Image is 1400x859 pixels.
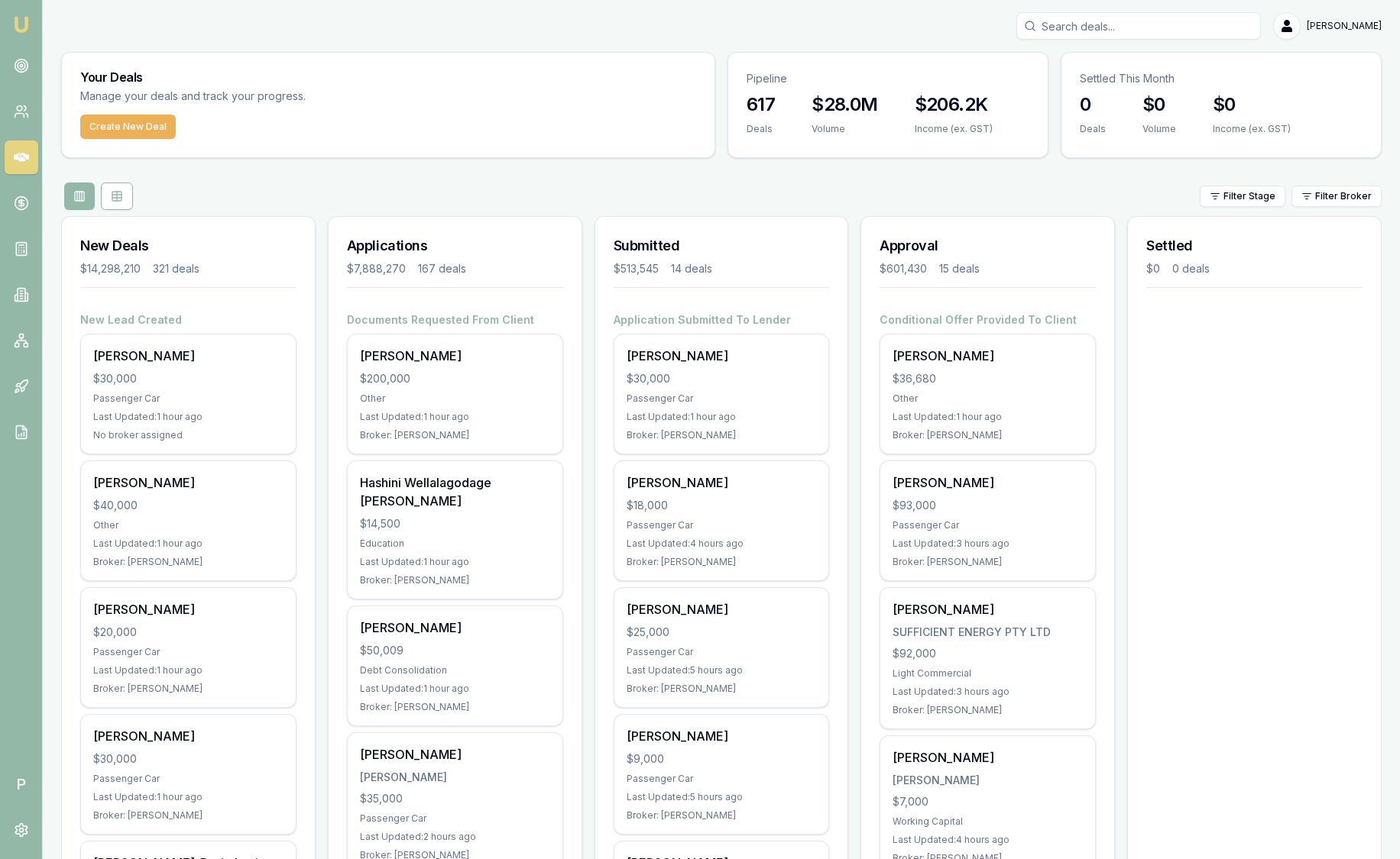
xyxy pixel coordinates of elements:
div: Debt Consolidation [360,664,550,677]
span: P [5,767,38,801]
h4: Documents Requested From Client [347,312,563,328]
div: Last Updated: 1 hour ago [627,411,817,423]
div: Light Commercial [893,667,1083,680]
div: $36,680 [893,371,1083,386]
div: Last Updated: 4 hours ago [627,538,817,550]
div: Broker: [PERSON_NAME] [93,809,284,822]
div: $14,500 [360,516,550,531]
div: 15 deals [939,261,980,276]
div: [PERSON_NAME] [93,600,284,618]
div: [PERSON_NAME] [360,347,550,365]
div: [PERSON_NAME] [93,727,284,745]
div: Last Updated: 1 hour ago [360,556,550,568]
div: Other [360,392,550,405]
div: Last Updated: 1 hour ago [360,683,550,695]
div: Broker: [PERSON_NAME] [627,809,817,822]
div: Passenger Car [627,519,817,531]
div: Income (ex. GST) [1213,123,1291,135]
div: [PERSON_NAME] [627,727,817,745]
span: [PERSON_NAME] [1307,20,1382,32]
div: Broker: [PERSON_NAME] [627,683,817,695]
div: $9,000 [627,751,817,767]
div: $18,000 [627,498,817,513]
div: Broker: [PERSON_NAME] [627,556,817,568]
div: $513,545 [614,261,659,276]
button: Filter Stage [1200,186,1285,207]
div: No broker assigned [93,429,284,441]
div: Last Updated: 1 hour ago [93,538,284,550]
p: Manage your deals and track your progress. [80,88,472,105]
h3: New Deals [80,235,297,257]
h4: New Lead Created [80,312,297,328]
div: Broker: [PERSON_NAME] [360,429,550,441]
div: Last Updated: 2 hours ago [360,831,550,843]
div: $25,000 [627,625,817,640]
h4: Application Submitted To Lender [614,312,830,328]
div: Passenger Car [627,773,817,785]
div: 14 deals [671,261,712,276]
h3: Settled [1146,235,1363,257]
div: [PERSON_NAME] [93,347,284,365]
div: $601,430 [880,261,927,276]
div: [PERSON_NAME] [627,600,817,618]
div: [PERSON_NAME] [627,347,817,365]
div: Passenger Car [893,519,1083,531]
div: 321 deals [153,261,199,276]
div: $30,000 [627,371,817,386]
div: Broker: [PERSON_NAME] [360,574,550,586]
div: [PERSON_NAME] [627,473,817,492]
div: Last Updated: 1 hour ago [93,664,284,677]
div: Passenger Car [93,646,284,658]
div: [PERSON_NAME] [893,600,1083,618]
div: [PERSON_NAME] [360,770,550,785]
div: $30,000 [93,371,284,386]
div: $40,000 [93,498,284,513]
div: Last Updated: 3 hours ago [893,686,1083,698]
div: Last Updated: 3 hours ago [893,538,1083,550]
div: Passenger Car [93,773,284,785]
div: $93,000 [893,498,1083,513]
h3: Your Deals [80,71,696,83]
div: $30,000 [93,751,284,767]
div: Other [893,392,1083,405]
div: [PERSON_NAME] [893,748,1083,767]
div: $7,888,270 [347,261,406,276]
div: Passenger Car [627,392,817,405]
div: Last Updated: 1 hour ago [893,411,1083,423]
h3: Submitted [614,235,830,257]
h3: 617 [747,92,775,117]
div: Broker: [PERSON_NAME] [893,556,1083,568]
div: Broker: [PERSON_NAME] [627,429,817,441]
div: [PERSON_NAME] [893,473,1083,492]
div: Broker: [PERSON_NAME] [93,556,284,568]
div: [PERSON_NAME] [893,347,1083,365]
div: Passenger Car [93,392,284,405]
div: $14,298,210 [80,261,141,276]
h3: Applications [347,235,563,257]
div: $0 [1146,261,1160,276]
div: Last Updated: 5 hours ago [627,791,817,803]
div: Education [360,538,550,550]
div: Volume [1142,123,1176,135]
div: Hashini Wellalagodage [PERSON_NAME] [360,473,550,510]
div: Deals [747,123,775,135]
div: Broker: [PERSON_NAME] [893,704,1083,716]
div: $92,000 [893,646,1083,661]
div: Last Updated: 1 hour ago [93,411,284,423]
h3: Approval [880,235,1096,257]
h3: 0 [1080,92,1106,117]
div: Broker: [PERSON_NAME] [93,683,284,695]
a: Create New Deal [80,115,176,139]
div: Passenger Car [360,812,550,825]
div: Last Updated: 5 hours ago [627,664,817,677]
span: Filter Broker [1315,190,1372,202]
div: Broker: [PERSON_NAME] [360,701,550,713]
div: [PERSON_NAME] [893,773,1083,788]
div: Working Capital [893,815,1083,828]
h4: Conditional Offer Provided To Client [880,312,1096,328]
div: $20,000 [93,625,284,640]
input: Search deals [1016,12,1261,40]
h3: $0 [1142,92,1176,117]
div: 0 deals [1172,261,1210,276]
div: Last Updated: 4 hours ago [893,834,1083,846]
